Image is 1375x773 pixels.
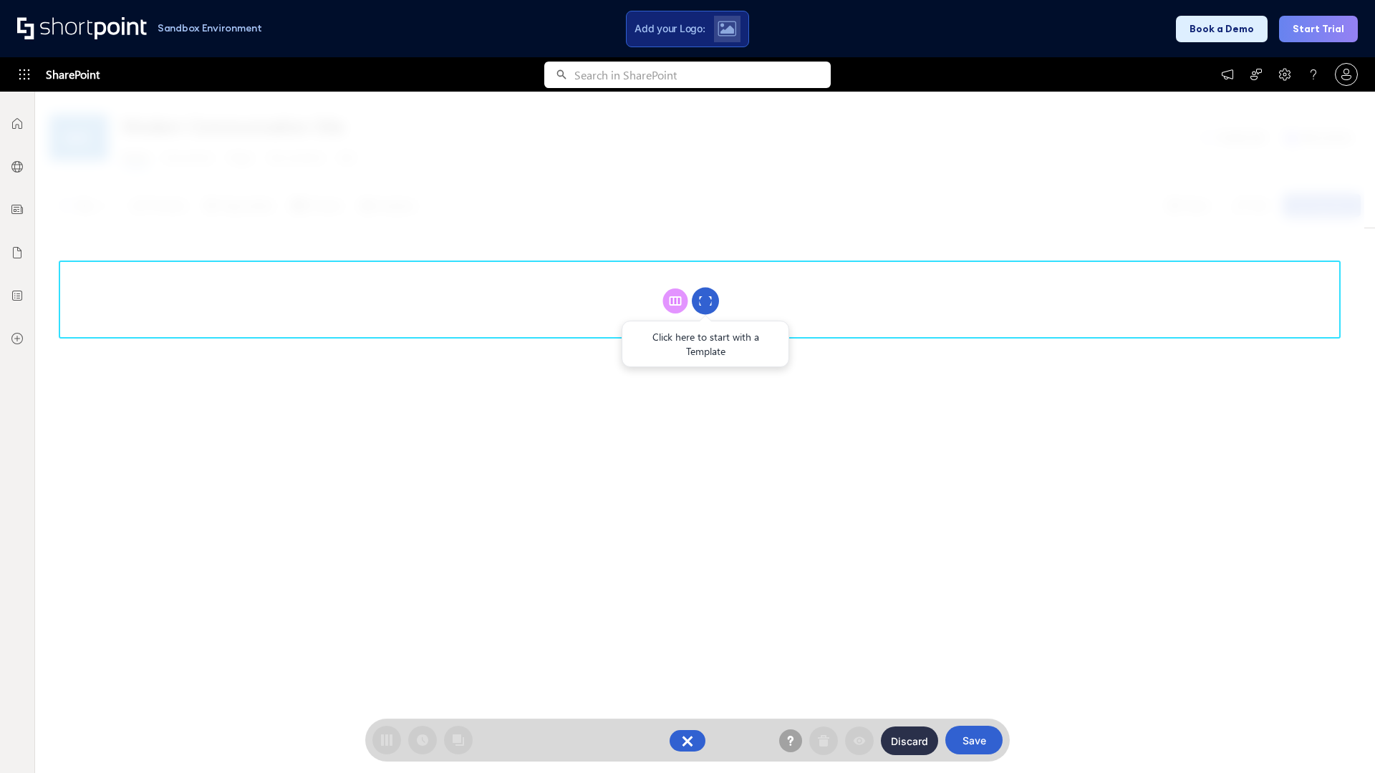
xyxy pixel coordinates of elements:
[635,22,705,35] span: Add your Logo:
[1303,704,1375,773] iframe: Chat Widget
[718,21,736,37] img: Upload logo
[1176,16,1268,42] button: Book a Demo
[945,726,1003,754] button: Save
[881,726,938,755] button: Discard
[1279,16,1358,42] button: Start Trial
[574,62,831,88] input: Search in SharePoint
[46,57,100,92] span: SharePoint
[158,24,262,32] h1: Sandbox Environment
